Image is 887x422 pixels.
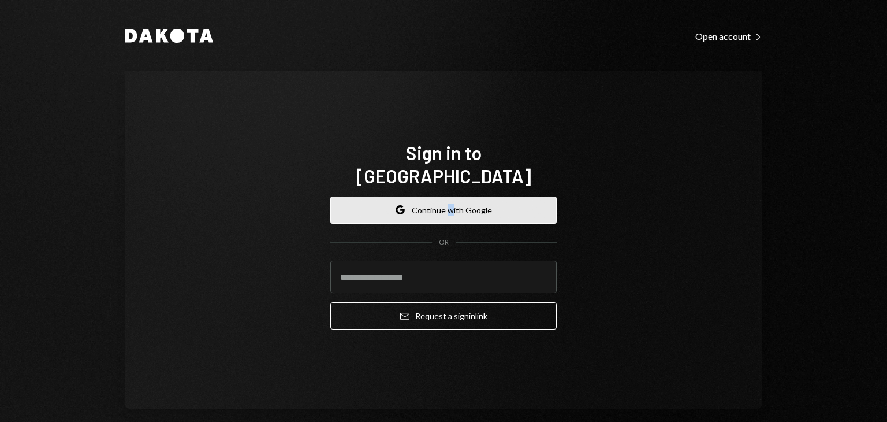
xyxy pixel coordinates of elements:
[695,31,762,42] div: Open account
[330,141,557,187] h1: Sign in to [GEOGRAPHIC_DATA]
[330,197,557,224] button: Continue with Google
[330,302,557,330] button: Request a signinlink
[439,238,449,247] div: OR
[695,29,762,42] a: Open account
